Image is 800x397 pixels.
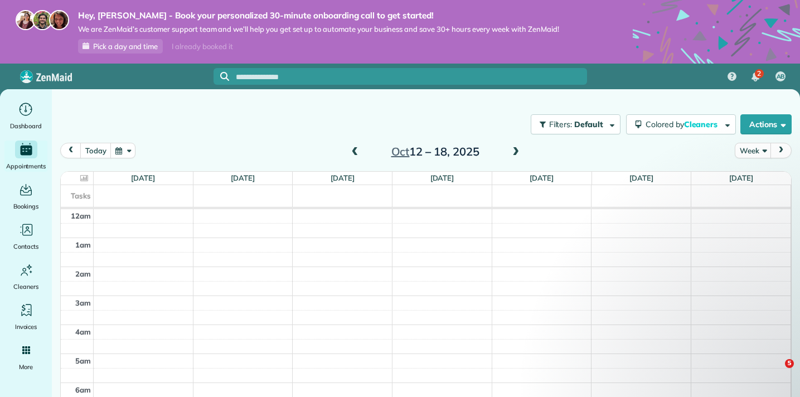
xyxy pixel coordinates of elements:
span: 12am [71,211,91,220]
button: Colored byCleaners [626,114,736,134]
span: Oct [391,144,410,158]
span: Filters: [549,119,573,129]
a: [DATE] [530,173,554,182]
button: today [80,143,111,158]
a: [DATE] [430,173,454,182]
a: [DATE] [131,173,155,182]
a: Pick a day and time [78,39,163,54]
a: Dashboard [4,100,47,132]
a: [DATE] [729,173,753,182]
button: Focus search [214,72,229,81]
svg: Focus search [220,72,229,81]
img: maria-72a9807cf96188c08ef61303f053569d2e2a8a1cde33d635c8a3ac13582a053d.jpg [16,10,36,30]
a: Invoices [4,301,47,332]
span: 5 [785,359,794,368]
button: Actions [740,114,792,134]
div: 2 unread notifications [744,65,767,89]
span: Contacts [13,241,38,252]
button: Week [735,143,771,158]
button: prev [60,143,81,158]
iframe: Intercom live chat [762,359,789,386]
a: Appointments [4,141,47,172]
span: Pick a day and time [93,42,158,51]
span: More [19,361,33,372]
span: Cleaners [13,281,38,292]
span: Bookings [13,201,39,212]
span: Appointments [6,161,46,172]
a: [DATE] [629,173,653,182]
span: 2 [757,69,761,78]
span: 2am [75,269,91,278]
a: [DATE] [231,173,255,182]
span: Default [574,119,604,129]
span: 6am [75,385,91,394]
span: We are ZenMaid’s customer support team and we’ll help you get set up to automate your business an... [78,25,559,34]
span: 5am [75,356,91,365]
span: Cleaners [684,119,720,129]
span: 4am [75,327,91,336]
a: Contacts [4,221,47,252]
a: Bookings [4,181,47,212]
span: Colored by [646,119,721,129]
nav: Main [719,64,800,89]
strong: Hey, [PERSON_NAME] - Book your personalized 30-minute onboarding call to get started! [78,10,559,21]
a: Filters: Default [525,114,620,134]
span: Dashboard [10,120,42,132]
button: next [770,143,792,158]
a: Cleaners [4,261,47,292]
a: [DATE] [331,173,355,182]
span: Tasks [71,191,91,200]
span: AB [777,72,785,81]
img: michelle-19f622bdf1676172e81f8f8fba1fb50e276960ebfe0243fe18214015130c80e4.jpg [49,10,69,30]
div: I already booked it [165,40,239,54]
span: 1am [75,240,91,249]
button: Filters: Default [531,114,620,134]
span: 3am [75,298,91,307]
img: jorge-587dff0eeaa6aab1f244e6dc62b8924c3b6ad411094392a53c71c6c4a576187d.jpg [32,10,52,30]
h2: 12 – 18, 2025 [366,146,505,158]
span: Invoices [15,321,37,332]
